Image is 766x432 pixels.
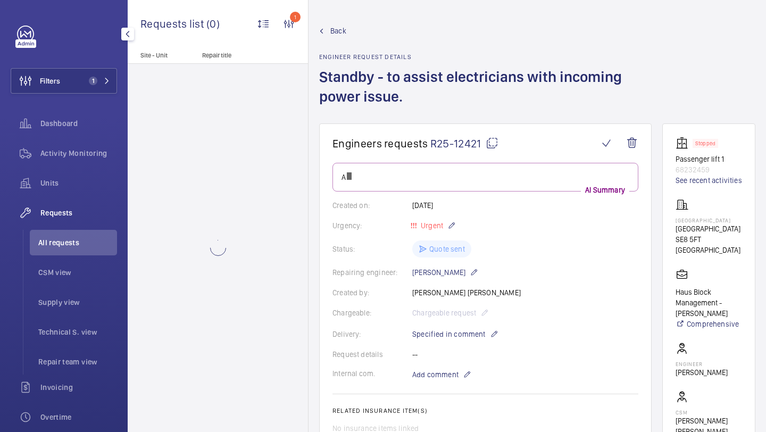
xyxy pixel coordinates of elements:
[140,17,206,30] span: Requests list
[676,217,742,223] p: [GEOGRAPHIC_DATA]
[40,148,117,159] span: Activity Monitoring
[319,53,653,61] h2: Engineer request details
[40,382,117,393] span: Invoicing
[342,172,629,182] p: A
[128,52,198,59] p: Site - Unit
[419,221,443,230] span: Urgent
[676,164,742,175] p: 68232459
[38,327,117,337] span: Technical S. view
[11,68,117,94] button: Filters1
[40,76,60,86] span: Filters
[38,297,117,308] span: Supply view
[38,267,117,278] span: CSM view
[412,369,459,380] span: Add comment
[676,154,742,164] p: Passenger lift 1
[38,356,117,367] span: Repair team view
[40,178,117,188] span: Units
[695,142,715,145] p: Stopped
[412,328,498,340] p: Specified in comment
[40,207,117,218] span: Requests
[332,137,428,150] span: Engineers requests
[38,237,117,248] span: All requests
[676,234,742,255] p: SE8 5FT [GEOGRAPHIC_DATA]
[676,137,693,149] img: elevator.svg
[319,67,653,123] h1: Standby - to assist electricians with incoming power issue.
[676,361,728,367] p: Engineer
[676,409,742,416] p: CSM
[676,223,742,234] p: [GEOGRAPHIC_DATA]
[202,52,272,59] p: Repair title
[676,287,742,319] p: Haus Block Management - [PERSON_NAME]
[89,77,97,85] span: 1
[332,407,638,414] h2: Related insurance item(s)
[40,412,117,422] span: Overtime
[676,175,742,186] a: See recent activities
[412,266,478,279] p: [PERSON_NAME]
[581,185,629,195] p: AI Summary
[330,26,346,36] span: Back
[676,367,728,378] p: [PERSON_NAME]
[430,137,498,150] span: R25-12421
[40,118,117,129] span: Dashboard
[676,319,742,329] a: Comprehensive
